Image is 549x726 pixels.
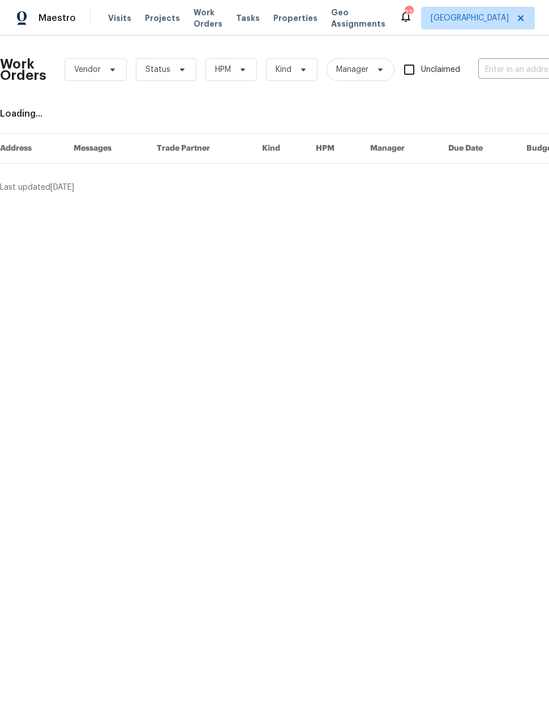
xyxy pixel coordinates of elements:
[215,64,231,75] span: HPM
[439,134,517,164] th: Due Date
[431,12,509,24] span: [GEOGRAPHIC_DATA]
[50,183,74,191] span: [DATE]
[307,134,361,164] th: HPM
[145,12,180,24] span: Projects
[405,7,413,18] div: 22
[194,7,222,29] span: Work Orders
[273,12,318,24] span: Properties
[276,64,291,75] span: Kind
[148,134,254,164] th: Trade Partner
[421,64,460,76] span: Unclaimed
[336,64,368,75] span: Manager
[361,134,439,164] th: Manager
[65,134,148,164] th: Messages
[108,12,131,24] span: Visits
[253,134,307,164] th: Kind
[331,7,385,29] span: Geo Assignments
[236,14,260,22] span: Tasks
[145,64,170,75] span: Status
[74,64,101,75] span: Vendor
[38,12,76,24] span: Maestro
